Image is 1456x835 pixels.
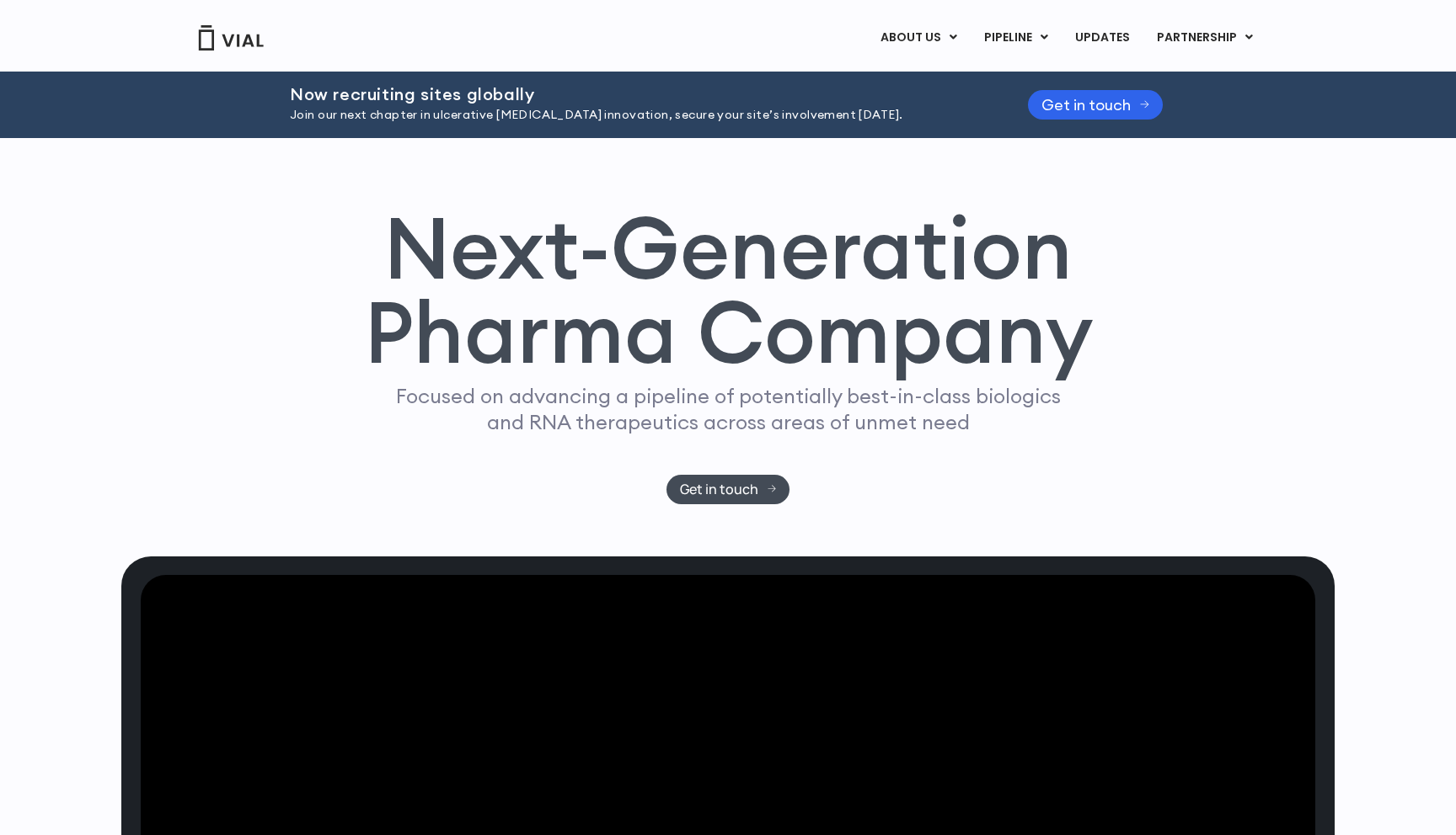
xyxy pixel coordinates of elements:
[971,24,1061,52] a: PIPELINEMenu Toggle
[666,475,790,504] a: Get in touch
[290,106,986,125] p: Join our next chapter in ulcerative [MEDICAL_DATA] innovation, secure your site’s involvement [DA...
[1062,24,1143,52] a: UPDATES
[1041,98,1131,111] span: Get in touch
[867,24,970,52] a: ABOUT USMenu Toggle
[363,205,1093,375] h1: Next-Generation Pharma Company
[1143,24,1266,52] a: PARTNERSHIPMenu Toggle
[1028,90,1163,120] a: Get in touch
[197,25,265,51] img: Vial Logo
[680,483,758,496] span: Get in touch
[290,85,986,104] h2: Now recruiting sites globally
[388,383,1068,435] p: Focused on advancing a pipeline of potentially best-in-class biologics and RNA therapeutics acros...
